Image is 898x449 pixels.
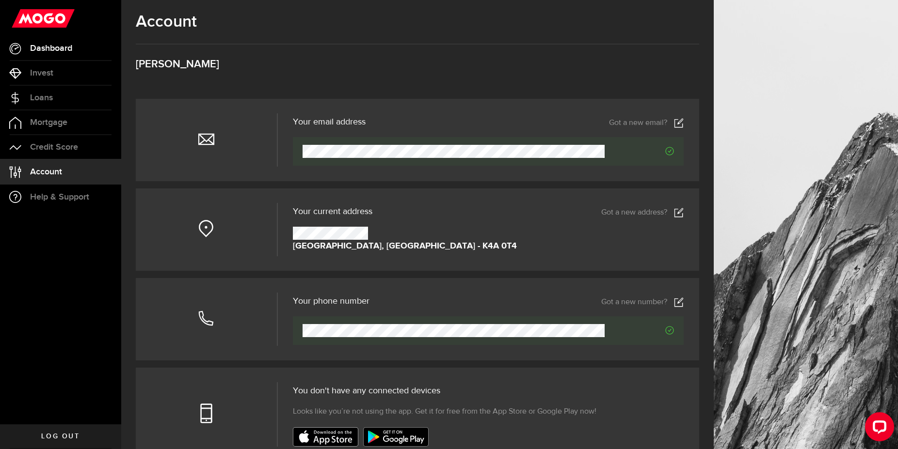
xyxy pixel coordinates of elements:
[293,427,358,447] img: badge-app-store.svg
[293,387,440,395] span: You don't have any connected devices
[293,240,517,253] strong: [GEOGRAPHIC_DATA], [GEOGRAPHIC_DATA] - K4A 0T4
[30,93,53,102] span: Loans
[30,143,78,152] span: Credit Score
[601,208,684,217] a: Got a new address?
[293,406,596,418] span: Looks like you’re not using the app. Get it for free from the App Store or Google Play now!
[30,168,62,176] span: Account
[293,297,369,306] h3: Your phone number
[605,326,674,335] span: Verified
[30,193,89,201] span: Help & Support
[601,297,684,307] a: Got a new number?
[857,408,898,449] iframe: LiveChat chat widget
[293,118,366,126] h3: Your email address
[136,12,699,31] h1: Account
[136,59,699,70] h3: [PERSON_NAME]
[30,69,53,77] span: Invest
[609,118,684,128] a: Got a new email?
[363,427,429,447] img: badge-google-play.svg
[30,44,72,53] span: Dashboard
[41,433,80,440] span: Log out
[30,118,67,127] span: Mortgage
[605,147,674,155] span: Verified
[293,207,372,216] span: Your current address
